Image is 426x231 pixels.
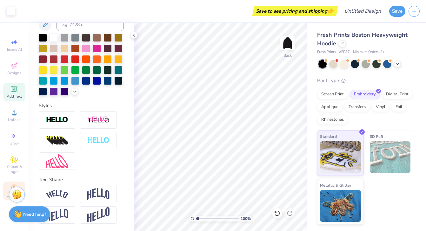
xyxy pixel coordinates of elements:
span: 3D Puff [370,133,383,140]
img: 3d Illusion [46,136,68,146]
div: Transfers [344,102,370,112]
div: Back [283,53,292,58]
img: Standard [320,141,361,173]
div: Applique [317,102,343,112]
span: Image AI [7,47,22,52]
span: Designs [7,70,21,75]
span: # FP87 [339,49,350,55]
div: Screen Print [317,90,348,99]
img: Stroke [46,116,68,124]
img: Back [281,37,294,49]
span: Fresh Prints Boston Heavyweight Hoodie [317,31,408,47]
span: Add Text [7,94,22,99]
span: Decorate [7,193,22,198]
div: Embroidery [350,90,380,99]
div: Text Shape [39,176,124,183]
div: Print Type [317,77,413,84]
img: Flag [46,209,68,221]
img: Rise [87,207,110,223]
span: Upload [8,117,21,122]
input: Untitled Design [339,5,386,17]
div: Save to see pricing and shipping [254,6,336,16]
div: Styles [39,102,124,109]
span: Clipart & logos [3,164,25,174]
span: 👉 [327,7,334,15]
span: Greek [10,141,19,146]
input: e.g. 7428 c [57,18,124,31]
span: Minimum Order: 12 + [353,49,385,55]
img: Shadow [87,116,110,124]
button: Save [389,6,405,17]
span: 100 % [241,216,251,221]
div: Foil [391,102,406,112]
img: 3D Puff [370,141,411,173]
span: Standard [320,133,337,140]
img: Negative Space [87,137,110,144]
span: Fresh Prints [317,49,336,55]
img: Metallic & Glitter [320,190,361,222]
img: Free Distort [46,154,68,168]
strong: Need help? [23,211,46,217]
span: Metallic & Glitter [320,182,351,189]
div: Vinyl [372,102,389,112]
div: Rhinestones [317,115,348,125]
img: Arch [87,188,110,200]
img: Arc [46,190,68,199]
div: Digital Print [382,90,413,99]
